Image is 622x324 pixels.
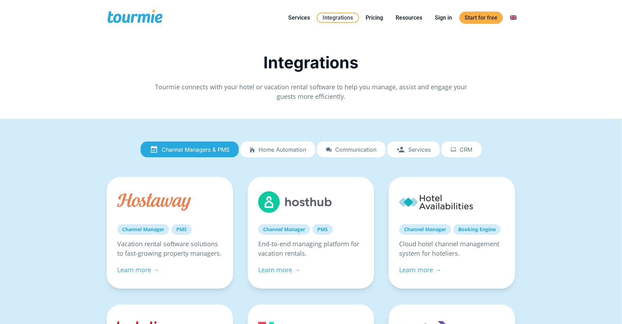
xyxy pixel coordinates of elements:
[399,224,451,235] a: Channel Manager
[283,13,315,22] a: Services
[460,146,472,153] span: CRM
[258,224,310,235] a: Channel Manager
[360,13,388,22] a: Pricing
[117,239,222,258] p: Vacation rental software solutions to fast-growing property managers.
[171,224,192,235] a: PMS
[399,266,441,274] a: Learn more →
[408,146,431,153] span: Services
[258,266,300,274] a: Learn more →
[399,239,504,258] p: Cloud hotel channel management system for hoteliers.
[430,13,457,22] a: Sign in
[459,12,503,24] a: Start for free
[390,13,427,22] a: Resources
[117,266,159,274] a: Learn more →
[312,224,333,235] a: PMS
[335,146,376,153] span: Communication
[259,146,306,153] span: Home automation
[155,83,467,101] span: Tourmie connects with your hotel or vacation rental software to help you manage, assist and engag...
[263,53,359,72] span: Integrations
[453,224,501,235] a: Booking Engine
[162,146,229,153] span: Channel Managers & PMS
[505,13,522,22] a: Switch to
[258,239,363,258] p: End-to-end managing platform for vacation rentals.
[317,13,359,23] a: Integrations
[117,224,169,235] a: Channel Manager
